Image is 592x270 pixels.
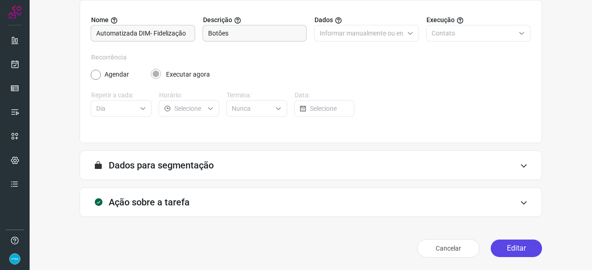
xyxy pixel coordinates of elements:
[91,90,152,100] label: Repetir a cada:
[417,239,480,258] button: Cancelar
[174,101,204,116] input: Selecione
[426,15,455,25] span: Execução
[208,25,302,41] input: Forneça uma breve descrição da sua tarefa.
[227,90,287,100] label: Termina:
[9,253,20,264] img: 4352b08165ebb499c4ac5b335522ff74.png
[166,70,210,79] label: Executar agora
[320,25,403,41] input: Selecione o tipo de envio
[159,90,220,100] label: Horário:
[8,6,22,19] img: Logo
[314,15,333,25] span: Dados
[105,70,129,79] label: Agendar
[232,101,271,116] input: Selecione
[91,15,109,25] span: Nome
[432,25,515,41] input: Selecione o tipo de envio
[109,160,214,171] h3: Dados para segmentação
[491,240,542,257] button: Editar
[295,90,355,100] label: Data:
[96,25,190,41] input: Digite o nome para a sua tarefa.
[109,197,190,208] h3: Ação sobre a tarefa
[310,101,349,116] input: Selecione
[91,53,530,62] label: Recorrência
[203,15,232,25] span: Descrição
[96,101,136,116] input: Selecione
